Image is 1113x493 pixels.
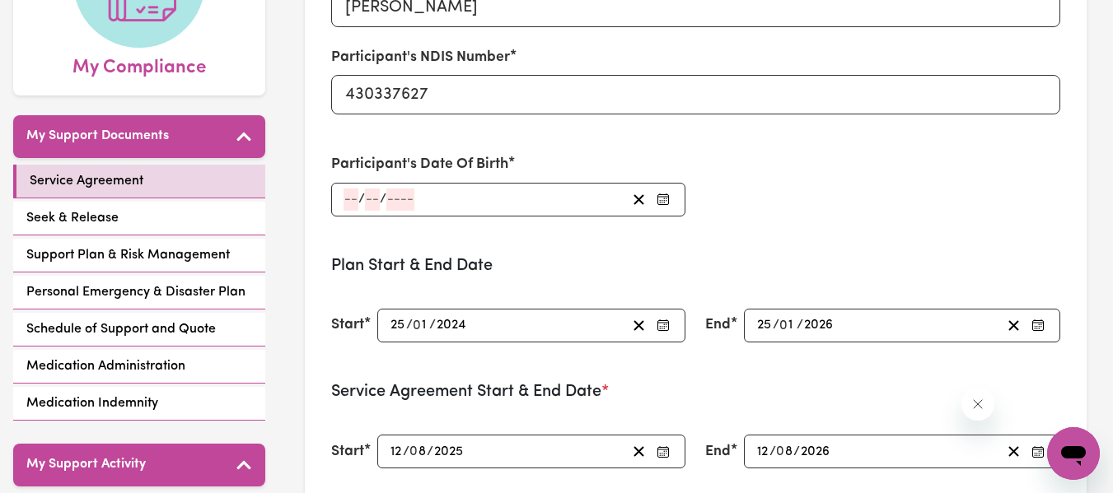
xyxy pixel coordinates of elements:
[13,350,265,384] a: Medication Administration
[26,128,169,144] h5: My Support Documents
[26,245,230,265] span: Support Plan & Risk Management
[358,192,365,207] span: /
[26,457,146,472] h5: My Support Activity
[13,115,265,158] button: My Support Documents
[331,256,1060,276] h3: Plan Start & End Date
[365,188,380,211] input: --
[13,444,265,486] button: My Support Activity
[705,441,731,463] label: End
[72,48,206,82] span: My Compliance
[773,318,779,333] span: /
[776,445,784,458] span: 0
[413,319,421,332] span: 0
[406,318,413,333] span: /
[26,208,119,228] span: Seek & Release
[13,165,265,198] a: Service Agreement
[779,319,788,332] span: 0
[26,282,246,302] span: Personal Emergency & Disaster Plan
[331,382,1060,402] h3: Service Agreement Start & End Date
[778,440,794,463] input: --
[331,47,510,68] label: Participant's NDIS Number
[793,444,800,459] span: /
[756,440,769,463] input: --
[13,313,265,346] a: Schedule of Support and Quote
[427,444,433,459] span: /
[26,356,185,376] span: Medication Administration
[331,154,508,175] label: Participant's Date Of Birth
[436,314,468,337] input: ----
[800,440,831,463] input: ----
[1047,427,1100,480] iframe: Button to launch messaging window
[386,188,414,211] input: ----
[429,318,436,333] span: /
[10,12,100,25] span: Need any help?
[344,188,358,211] input: --
[797,318,803,333] span: /
[390,314,406,337] input: --
[13,239,265,272] a: Support Plan & Risk Management
[331,441,364,463] label: Start
[390,440,403,463] input: --
[756,314,773,337] input: --
[705,314,731,336] label: End
[331,314,364,336] label: Start
[13,202,265,235] a: Seek & Release
[433,440,465,463] input: ----
[30,171,143,191] span: Service Agreement
[13,276,265,309] a: Personal Emergency & Disaster Plan
[769,444,776,459] span: /
[380,192,386,207] span: /
[13,387,265,421] a: Medication Indemnity
[781,314,797,337] input: --
[414,314,429,337] input: --
[26,319,216,339] span: Schedule of Support and Quote
[403,444,409,459] span: /
[26,393,158,413] span: Medication Indemnity
[409,445,418,458] span: 0
[410,440,427,463] input: --
[803,314,835,337] input: ----
[961,388,994,421] iframe: Close message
